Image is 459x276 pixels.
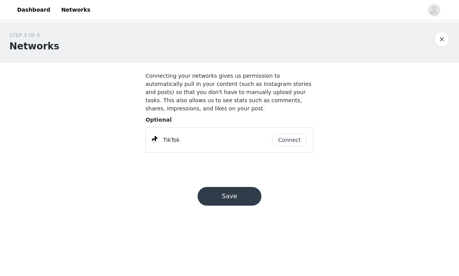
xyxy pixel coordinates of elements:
[12,2,55,19] a: Dashboard
[198,187,261,206] button: Save
[9,40,60,54] h1: Networks
[145,72,314,113] h4: Connecting your networks gives us permission to automatically pull in your content (such as Insta...
[145,117,172,123] span: Optional
[272,134,307,147] button: Connect
[9,32,60,40] div: STEP 3 OF 5
[163,136,180,145] p: TikTok
[430,4,438,17] div: avatar
[56,2,95,19] a: Networks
